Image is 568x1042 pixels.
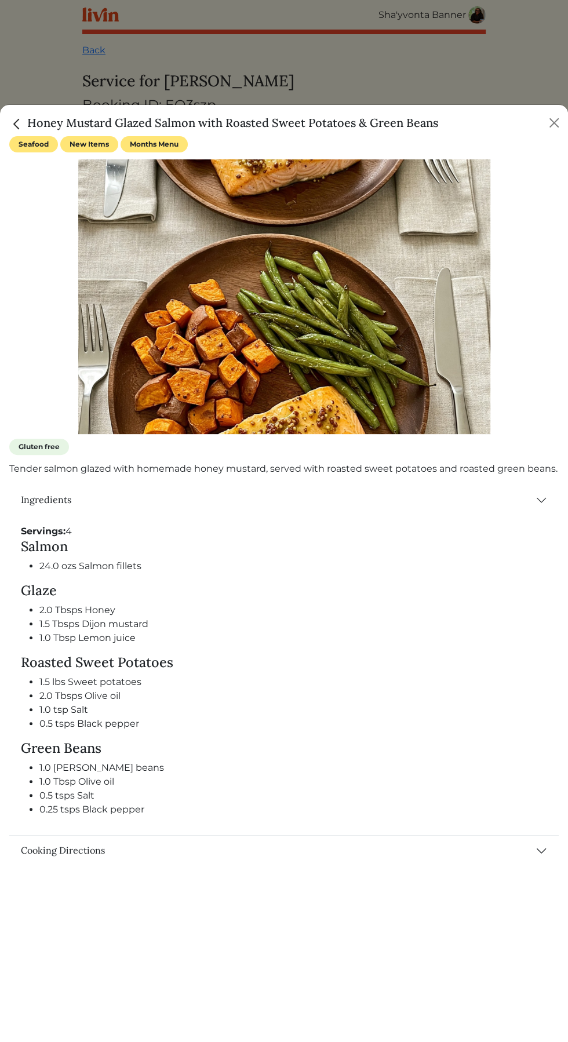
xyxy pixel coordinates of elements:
li: 2.0 Tbsps Olive oil [39,689,547,703]
li: 1.0 [PERSON_NAME] beans [39,761,547,775]
li: 1.0 Tbsp Lemon juice [39,631,547,645]
a: Close [9,115,27,130]
strong: Servings: [21,526,65,537]
span: Seafood [9,136,58,152]
button: Cooking Directions [9,836,559,866]
li: 0.25 tsps Black pepper [39,803,547,817]
li: 1.5 Tbsps Dijon mustard [39,617,547,631]
li: 0.5 tsps Black pepper [39,717,547,731]
button: Close [545,114,563,132]
div: 4 [21,524,547,538]
li: 24.0 ozs Salmon fillets [39,559,547,573]
img: back_caret-0738dc900bf9763b5e5a40894073b948e17d9601fd527fca9689b06ce300169f.svg [9,116,24,132]
h4: Salmon [21,538,547,555]
img: fe94b583ea276123e4930340af865c19 [78,159,490,434]
span: Months Menu [121,136,188,152]
li: 1.0 tsp Salt [39,703,547,717]
li: 0.5 tsps Salt [39,789,547,803]
button: Ingredients [9,485,559,515]
span: New Items [60,136,118,152]
li: 1.5 lbs Sweet potatoes [39,675,547,689]
span: Gluten free [9,439,69,455]
li: 2.0 Tbsps Honey [39,603,547,617]
h5: Honey Mustard Glazed Salmon with Roasted Sweet Potatoes & Green Beans [9,114,438,132]
h4: Glaze [21,582,547,599]
h4: Roasted Sweet Potatoes [21,654,547,671]
h4: Green Beans [21,740,547,756]
p: Tender salmon glazed with homemade honey mustard, served with roasted sweet potatoes and roasted ... [9,462,559,476]
li: 1.0 Tbsp Olive oil [39,775,547,789]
